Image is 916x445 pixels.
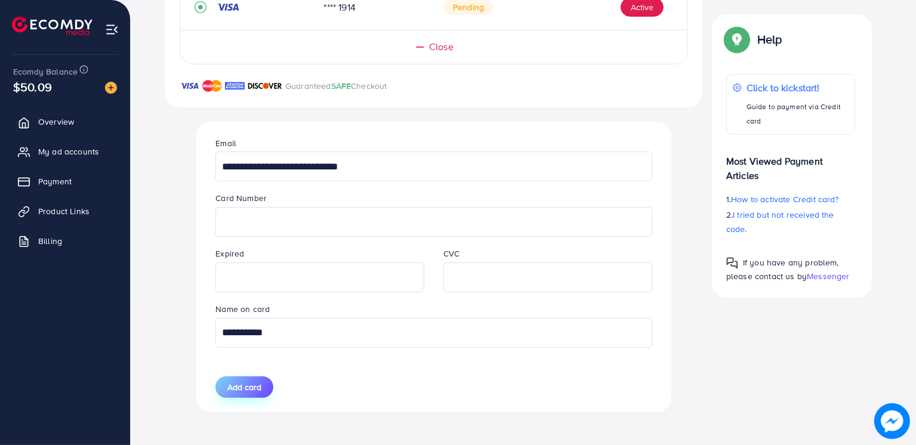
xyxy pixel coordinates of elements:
[215,248,244,259] label: Expired
[38,235,62,247] span: Billing
[9,140,121,163] a: My ad accounts
[248,79,282,93] img: brand
[38,205,90,217] span: Product Links
[38,175,72,187] span: Payment
[9,199,121,223] a: Product Links
[180,79,199,93] img: brand
[747,100,849,128] p: Guide to payment via Credit card
[105,23,119,36] img: menu
[202,79,222,93] img: brand
[225,79,245,93] img: brand
[443,248,459,259] label: CVC
[9,110,121,134] a: Overview
[12,17,92,35] img: logo
[726,257,738,269] img: Popup guide
[726,192,855,206] p: 1.
[757,32,782,47] p: Help
[726,144,855,183] p: Most Viewed Payment Articles
[9,169,121,193] a: Payment
[215,137,236,149] label: Email
[216,2,240,12] img: credit
[450,264,646,291] iframe: Secure CVC input frame
[731,193,838,205] span: How to activate Credit card?
[105,82,117,94] img: image
[874,403,910,439] img: image
[747,81,849,95] p: Click to kickstart!
[429,40,454,54] span: Close
[215,376,273,398] button: Add card
[38,116,74,128] span: Overview
[331,80,351,92] span: SAFE
[222,209,645,235] iframe: Secure card number input frame
[726,209,834,235] span: I tried but not received the code.
[285,79,387,93] p: Guaranteed Checkout
[215,303,270,315] label: Name on card
[222,264,418,291] iframe: Secure expiration date input frame
[13,78,52,95] span: $50.09
[9,229,121,253] a: Billing
[726,208,855,236] p: 2.
[195,1,206,13] svg: record circle
[807,270,849,282] span: Messenger
[227,381,261,393] span: Add card
[215,192,267,204] label: Card Number
[38,146,99,157] span: My ad accounts
[726,257,839,282] span: If you have any problem, please contact us by
[13,66,78,78] span: Ecomdy Balance
[726,29,748,50] img: Popup guide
